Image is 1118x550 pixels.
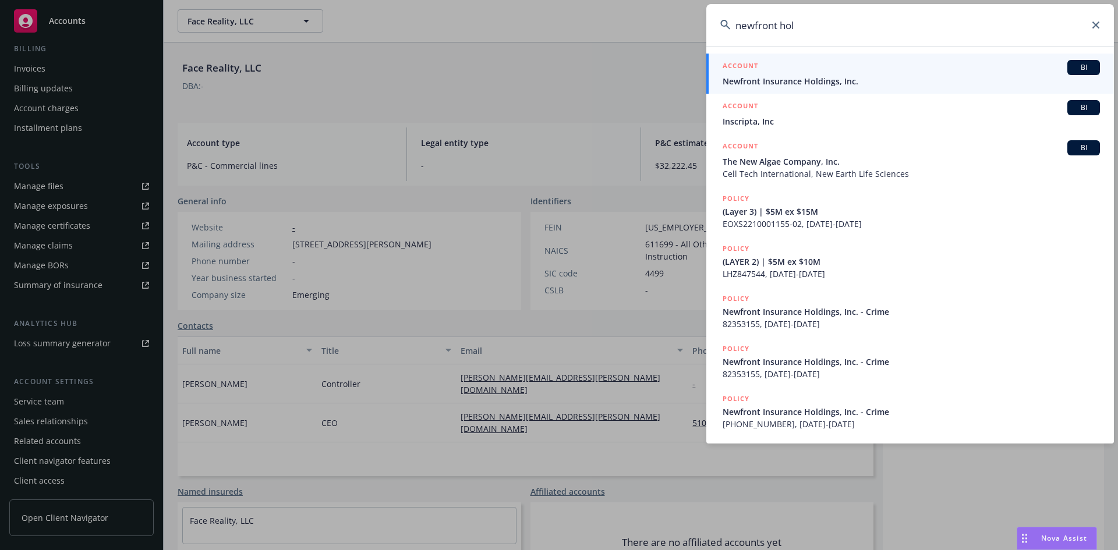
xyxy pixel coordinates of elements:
[706,134,1114,186] a: ACCOUNTBIThe New Algae Company, Inc.Cell Tech International, New Earth Life Sciences
[723,256,1100,268] span: (LAYER 2) | $5M ex $10M
[723,60,758,74] h5: ACCOUNT
[723,155,1100,168] span: The New Algae Company, Inc.
[723,356,1100,368] span: Newfront Insurance Holdings, Inc. - Crime
[723,205,1100,218] span: (Layer 3) | $5M ex $15M
[1072,143,1095,153] span: BI
[723,406,1100,418] span: Newfront Insurance Holdings, Inc. - Crime
[723,218,1100,230] span: EOXS2210001155-02, [DATE]-[DATE]
[723,418,1100,430] span: [PHONE_NUMBER], [DATE]-[DATE]
[723,140,758,154] h5: ACCOUNT
[706,186,1114,236] a: POLICY(Layer 3) | $5M ex $15MEOXS2210001155-02, [DATE]-[DATE]
[1041,533,1087,543] span: Nova Assist
[723,115,1100,127] span: Inscripta, Inc
[706,386,1114,437] a: POLICYNewfront Insurance Holdings, Inc. - Crime[PHONE_NUMBER], [DATE]-[DATE]
[1017,527,1032,549] div: Drag to move
[706,336,1114,386] a: POLICYNewfront Insurance Holdings, Inc. - Crime82353155, [DATE]-[DATE]
[706,54,1114,94] a: ACCOUNTBINewfront Insurance Holdings, Inc.
[723,318,1100,330] span: 82353155, [DATE]-[DATE]
[723,293,749,304] h5: POLICY
[723,268,1100,280] span: LHZ847544, [DATE]-[DATE]
[706,286,1114,336] a: POLICYNewfront Insurance Holdings, Inc. - Crime82353155, [DATE]-[DATE]
[1072,102,1095,113] span: BI
[723,100,758,114] h5: ACCOUNT
[1072,62,1095,73] span: BI
[723,168,1100,180] span: Cell Tech International, New Earth Life Sciences
[706,4,1114,46] input: Search...
[706,236,1114,286] a: POLICY(LAYER 2) | $5M ex $10MLHZ847544, [DATE]-[DATE]
[723,368,1100,380] span: 82353155, [DATE]-[DATE]
[723,193,749,204] h5: POLICY
[706,94,1114,134] a: ACCOUNTBIInscripta, Inc
[723,75,1100,87] span: Newfront Insurance Holdings, Inc.
[723,243,749,254] h5: POLICY
[1017,527,1097,550] button: Nova Assist
[723,306,1100,318] span: Newfront Insurance Holdings, Inc. - Crime
[723,393,749,404] h5: POLICY
[723,343,749,354] h5: POLICY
